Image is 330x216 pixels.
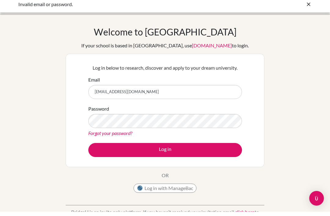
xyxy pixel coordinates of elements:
[88,134,132,140] a: Forgot your password?
[88,147,242,161] button: Log in
[134,188,196,197] button: Log in with ManageBac
[81,46,249,53] div: If your school is based in [GEOGRAPHIC_DATA], use to login.
[88,80,100,88] label: Email
[309,195,324,210] div: Open Intercom Messenger
[88,68,242,76] p: Log in below to research, discover and apply to your dream university.
[88,109,109,117] label: Password
[162,176,169,183] p: OR
[18,5,220,12] div: Invalid email or password.
[192,47,232,53] a: [DOMAIN_NAME]
[94,31,237,42] h1: Welcome to [GEOGRAPHIC_DATA]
